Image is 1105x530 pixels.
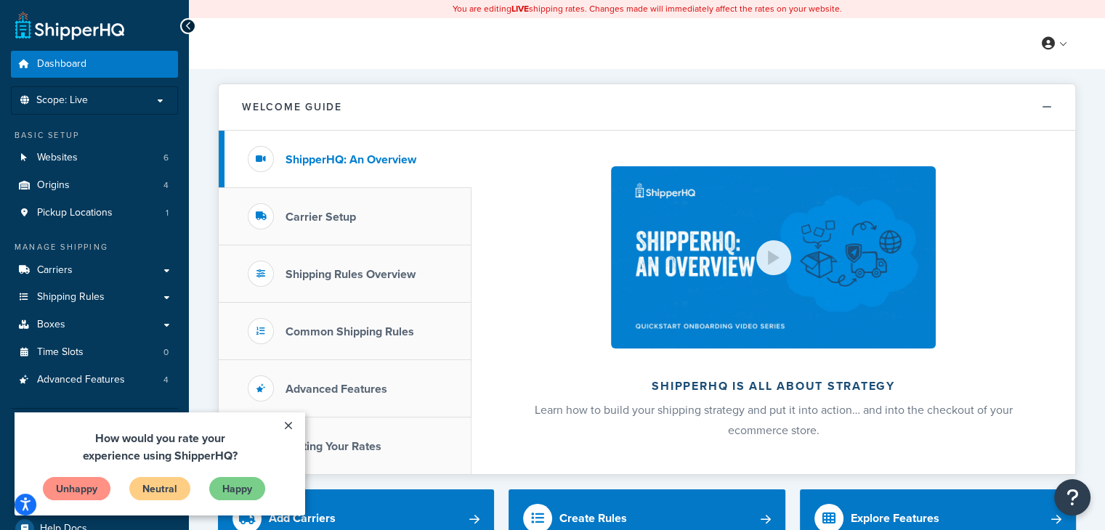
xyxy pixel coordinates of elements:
span: Origins [37,179,70,192]
span: Pickup Locations [37,207,113,219]
a: Test Your Rates [11,435,178,461]
a: Marketplace [11,462,178,488]
span: Shipping Rules [37,291,105,303]
h3: Carrier Setup [286,211,356,224]
h2: ShipperHQ is all about strategy [510,380,1037,393]
a: Pickup Locations1 [11,200,178,227]
span: 6 [163,152,169,164]
a: Time Slots0 [11,339,178,366]
div: Create Rules [559,508,627,529]
a: Shipping Rules [11,284,178,311]
span: Advanced Features [37,374,125,386]
li: Advanced Features [11,367,178,394]
div: Manage Shipping [11,241,178,253]
span: Websites [37,152,78,164]
h3: Common Shipping Rules [286,325,414,338]
div: Resources [11,420,178,432]
span: Time Slots [37,346,84,359]
a: Advanced Features4 [11,367,178,394]
span: Carriers [37,264,73,277]
span: 0 [163,346,169,359]
a: Analytics [11,489,178,515]
a: Neutral [114,64,177,89]
div: Add Carriers [269,508,336,529]
h3: Shipping Rules Overview [286,268,416,281]
h2: Welcome Guide [242,102,342,113]
span: 4 [163,374,169,386]
span: 4 [163,179,169,192]
a: Websites6 [11,144,178,171]
h3: ShipperHQ: An Overview [286,153,416,166]
h3: Advanced Features [286,383,387,396]
button: Welcome Guide [219,84,1075,131]
li: Websites [11,144,178,171]
span: Dashboard [37,58,86,70]
div: Explore Features [851,508,939,529]
a: Origins4 [11,172,178,199]
img: ShipperHQ is all about strategy [611,166,935,348]
h3: Testing Your Rates [286,440,381,453]
a: Dashboard [11,51,178,78]
span: Boxes [37,319,65,331]
a: Carriers [11,257,178,284]
span: Learn how to build your shipping strategy and put it into action… and into the checkout of your e... [535,401,1013,439]
li: Pickup Locations [11,200,178,227]
a: Boxes [11,311,178,338]
div: Basic Setup [11,129,178,142]
button: Open Resource Center [1054,479,1090,515]
b: LIVE [511,2,529,15]
span: How would you rate your experience using ShipperHQ? [68,17,223,52]
span: Scope: Live [36,94,88,107]
span: 1 [166,207,169,219]
a: Unhappy [28,64,97,89]
a: Happy [194,64,251,89]
li: Time Slots [11,339,178,366]
li: Origins [11,172,178,199]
